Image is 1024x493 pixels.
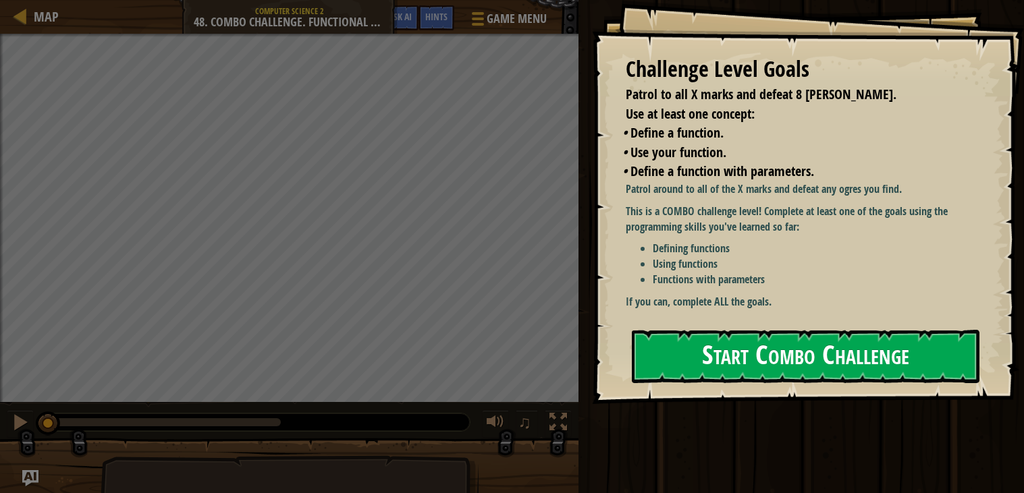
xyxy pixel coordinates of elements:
[516,410,539,438] button: ♫
[626,181,977,197] p: Patrol around to all of the X marks and defeat any ogres you find.
[622,123,973,143] li: Define a function.
[630,143,726,161] span: Use your function.
[389,10,412,23] span: Ask AI
[626,294,977,310] p: If you can, complete ALL the goals.
[382,5,419,30] button: Ask AI
[622,143,627,161] i: •
[622,162,627,180] i: •
[34,7,59,26] span: Map
[632,330,979,383] button: Start Combo Challenge
[482,410,509,438] button: Adjust volume
[653,256,977,272] li: Using functions
[626,105,755,123] span: Use at least one concept:
[461,5,555,37] button: Game Menu
[622,123,627,142] i: •
[653,272,977,287] li: Functions with parameters
[609,85,973,105] li: Patrol to all X marks and defeat 8 ogres.
[518,412,532,432] span: ♫
[630,123,724,142] span: Define a function.
[622,143,973,163] li: Use your function.
[27,7,59,26] a: Map
[609,105,973,124] li: Use at least one concept:
[630,162,814,180] span: Define a function with parameters.
[7,410,34,438] button: Ctrl + P: Pause
[622,162,973,181] li: Define a function with parameters.
[626,85,896,103] span: Patrol to all X marks and defeat 8 [PERSON_NAME].
[425,10,448,23] span: Hints
[626,204,977,235] p: This is a COMBO challenge level! Complete at least one of the goals using the programming skills ...
[545,410,572,438] button: Toggle fullscreen
[22,470,38,486] button: Ask AI
[653,241,977,256] li: Defining functions
[487,10,547,28] span: Game Menu
[626,54,977,85] div: Challenge Level Goals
